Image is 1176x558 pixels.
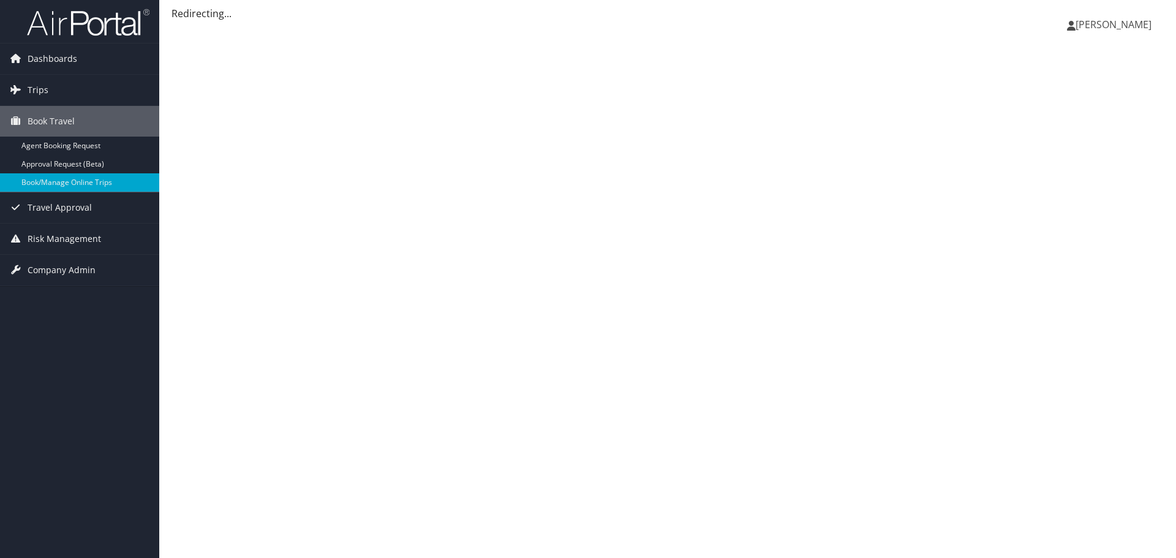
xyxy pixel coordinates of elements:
[28,192,92,223] span: Travel Approval
[171,6,1164,21] div: Redirecting...
[1067,6,1164,43] a: [PERSON_NAME]
[28,224,101,254] span: Risk Management
[28,255,96,285] span: Company Admin
[28,106,75,137] span: Book Travel
[27,8,149,37] img: airportal-logo.png
[1076,18,1151,31] span: [PERSON_NAME]
[28,75,48,105] span: Trips
[28,43,77,74] span: Dashboards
